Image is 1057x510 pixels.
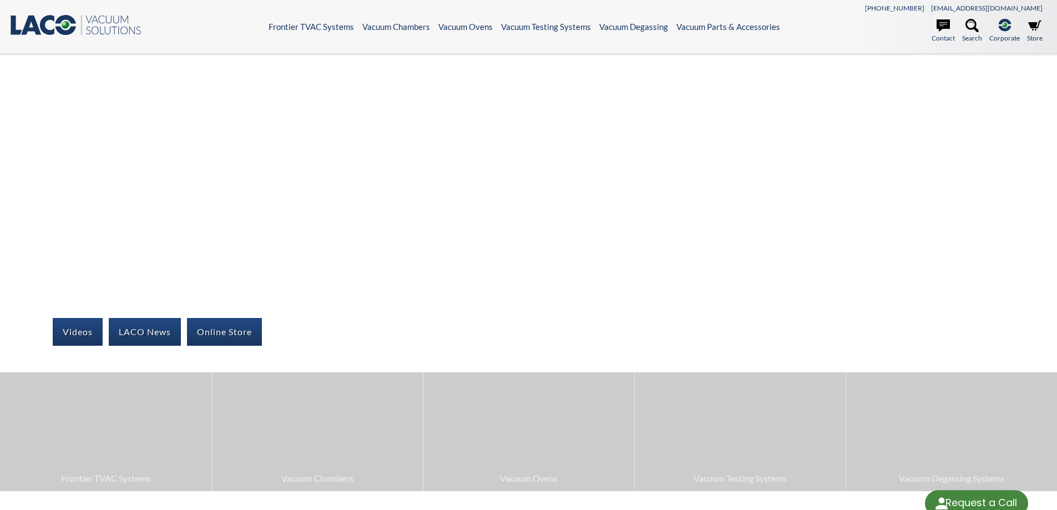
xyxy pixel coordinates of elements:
[635,372,846,491] a: Vacuum Testing Systems
[187,318,262,346] a: Online Store
[599,22,668,32] a: Vacuum Degassing
[423,372,634,491] a: Vacuum Ovens
[362,22,430,32] a: Vacuum Chambers
[53,318,103,346] a: Videos
[269,22,354,32] a: Frontier TVAC Systems
[1027,19,1043,43] a: Store
[438,22,493,32] a: Vacuum Ovens
[429,471,629,486] span: Vacuum Ovens
[501,22,591,32] a: Vacuum Testing Systems
[6,471,206,486] span: Frontier TVAC Systems
[212,372,423,491] a: Vacuum Chambers
[931,4,1043,12] a: [EMAIL_ADDRESS][DOMAIN_NAME]
[989,33,1020,43] span: Corporate
[962,19,982,43] a: Search
[676,22,780,32] a: Vacuum Parts & Accessories
[932,19,955,43] a: Contact
[109,318,181,346] a: LACO News
[218,471,417,486] span: Vacuum Chambers
[846,372,1057,491] a: Vacuum Degassing Systems
[640,471,840,486] span: Vacuum Testing Systems
[865,4,924,12] a: [PHONE_NUMBER]
[852,471,1051,486] span: Vacuum Degassing Systems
